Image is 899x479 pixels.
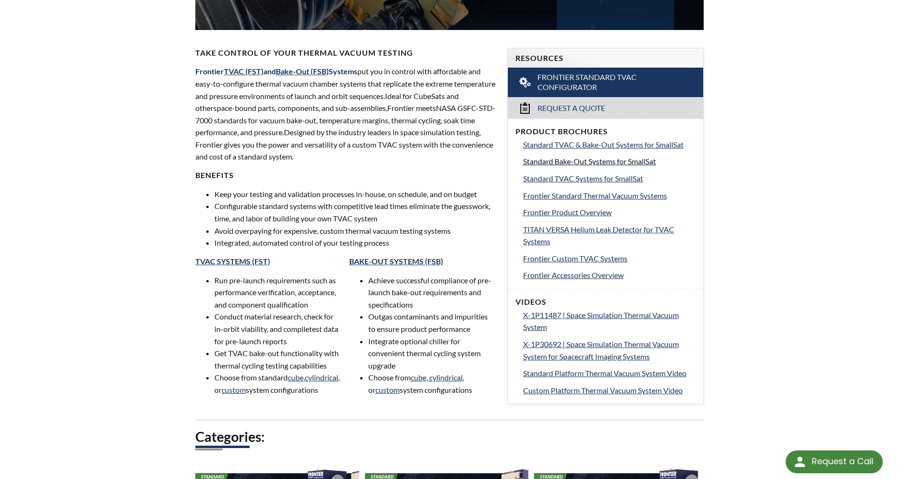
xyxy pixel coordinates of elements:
a: Frontier Product Overview [523,206,696,219]
a: Standard TVAC & Bake-Out Systems for SmallSat [523,139,696,151]
a: Frontier Custom TVAC Systems [523,252,696,265]
h4: Product Brochures [515,127,696,137]
a: Frontier Accessories Overview [523,269,696,281]
a: custom [222,385,246,394]
span: Frontier Product Overview [523,208,612,217]
span: Frontier Custom TVAC Systems [523,254,627,263]
a: TVAC (FST) [224,67,263,76]
span: space-bound parts, components, and sub-assemblies, [213,103,387,112]
span: Id [385,91,392,100]
li: Choose from standard , , or system configurations [214,371,342,396]
p: put you in control with affordable and easy-to-configure thermal vacuum chamber systems that repl... [195,65,496,163]
li: Integrate optional chiller for convenient thermal cycling system upgrade [368,335,496,372]
a: TVAC SYSTEMS (FST) [195,257,270,266]
a: TITAN VERSA Helium Leak Detector for TVAC Systems [523,223,696,248]
a: Request a Quote [508,97,704,119]
span: Frontier Standard TVAC Configurator [537,72,676,92]
span: xtreme temperature and pressure environments of launch and orbit sequences. eal for CubeSats and ... [195,79,495,112]
a: Standard TVAC Systems for SmallSat [523,172,696,185]
a: Frontier Standard TVAC Configurator [508,68,704,97]
a: Custom Platform Thermal Vacuum System Video [523,384,696,397]
h4: BENEFITS [195,170,496,180]
a: Bake-Out (FSB) [276,67,329,76]
li: Integrated, automated control of your testing process [214,237,496,249]
a: custom [375,385,400,394]
a: cube, cylindrical [411,373,463,382]
div: Request a Call [786,450,883,473]
span: Frontier Accessories Overview [523,270,624,279]
span: X-1P30692 | Space Simulation Thermal Vacuum System for Spacecraft Imaging Systems [523,339,679,361]
li: Keep your testing and validation processes in-house, on schedule, and on budget [214,188,496,200]
span: test data for pre-launch reports [214,324,338,346]
span: TITAN VERSA Helium Leak Detector for TVAC Systems [523,225,674,246]
span: Custom Platform Thermal Vacuum System Video [523,386,683,395]
a: cube [288,373,303,382]
span: Standard Platform Thermal Vacuum System Video [523,369,687,378]
a: Standard Platform Thermal Vacuum System Video [523,367,696,379]
a: Standard Bake-Out Systems for SmallSat [523,155,696,168]
a: BAKE-OUT SYSTEMS (FSB) [349,257,443,266]
div: Request a Call [812,450,873,472]
span: Standard TVAC Systems for SmallSat [523,174,643,183]
span: Standard TVAC & Bake-Out Systems for SmallSat [523,140,684,149]
a: X-1P30692 | Space Simulation Thermal Vacuum System for Spacecraft Imaging Systems [523,338,696,362]
a: cylindrical [305,373,338,382]
span: Frontier and Systems [195,67,357,76]
li: Choose from , or system configurations [368,371,496,396]
span: Frontier Standard Thermal Vacuum Systems [523,191,667,200]
h4: Videos [515,297,696,307]
li: Avoid overpaying for expensive, custom thermal vacuum testing systems [214,225,496,237]
h2: Categories: [195,428,704,446]
a: X-1P11487 | Space Simulation Thermal Vacuum System [523,309,696,333]
li: Configurable standard systems with competitive lead times eliminate the guesswork, time, and labo... [214,200,496,224]
h4: Resources [515,53,696,63]
span: X-1P11487 | Space Simulation Thermal Vacuum System [523,310,679,332]
img: round button [792,454,808,469]
li: Run pre-launch requirements such as performance verification, acceptance, and component qualifica... [214,274,342,311]
li: Outgas contaminants and impurities to ensure product performance [368,310,496,335]
span: Standard Bake-Out Systems for SmallSat [523,157,656,166]
li: Get TVAC bake-out functionality with thermal cycling testing capabilities [214,347,342,371]
span: Request a Quote [537,103,605,113]
span: NASA GSFC-STD-7000 standards for vacuum bake-out, temperature margins, thermal cycling, soak time... [195,103,495,137]
span: Designed by the industry leaders in space simulation testing, Frontier gives you the power and ve... [195,128,493,161]
li: Achieve successful compliance of pre-launch bake-out requirements and specifications [368,274,496,311]
h4: Take Control of Your Thermal Vacuum Testing [195,48,496,58]
span: Conduct material research, check for in-orbit viability, and compile [214,312,333,333]
a: Frontier Standard Thermal Vacuum Systems [523,190,696,202]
